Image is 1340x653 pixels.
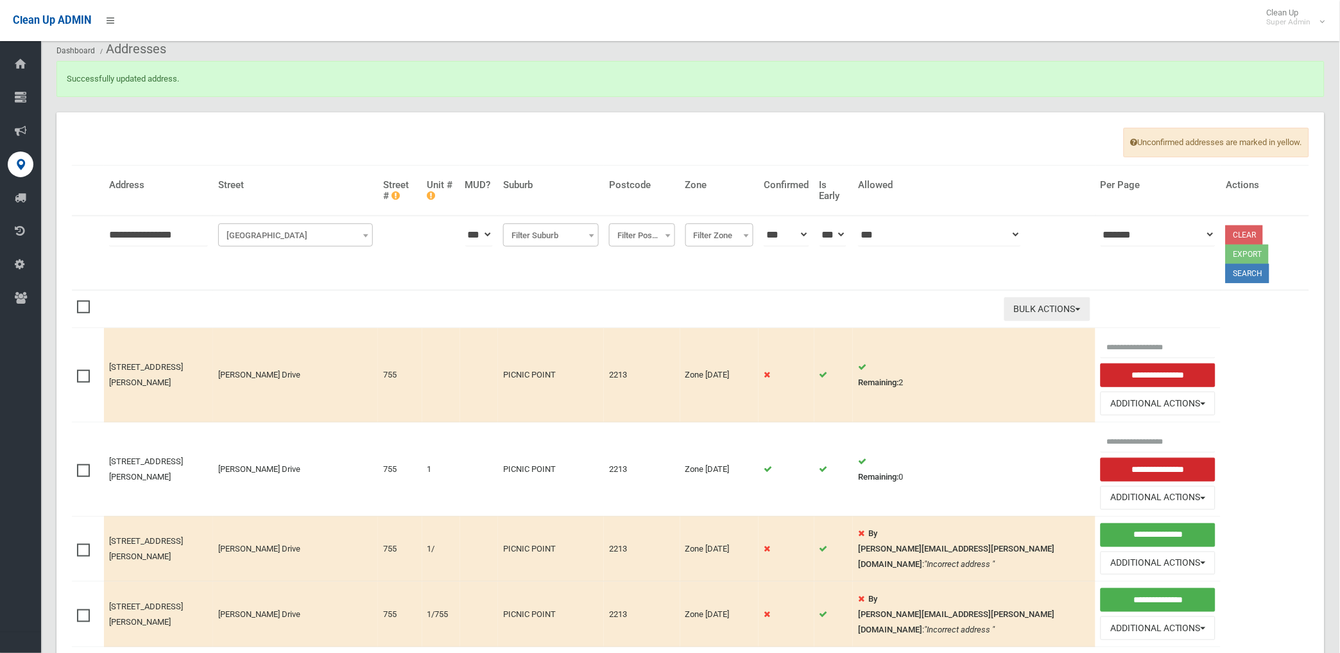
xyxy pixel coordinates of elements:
td: 755 [378,582,422,647]
h4: Street # [383,180,417,201]
td: 1/ [422,516,460,582]
td: 755 [378,422,422,517]
td: [PERSON_NAME] Drive [213,582,378,647]
h4: Address [109,180,208,191]
a: Clear [1226,225,1263,245]
span: Filter Zone [685,223,754,247]
td: PICNIC POINT [498,582,604,647]
td: [PERSON_NAME] Drive [213,422,378,517]
em: "Incorrect address " [924,625,995,634]
span: Filter Postcode [612,227,671,245]
td: : [853,582,1095,647]
strong: By [PERSON_NAME][EMAIL_ADDRESS][PERSON_NAME][DOMAIN_NAME] [858,594,1054,634]
h4: Per Page [1101,180,1215,191]
a: [STREET_ADDRESS][PERSON_NAME] [109,536,183,561]
td: 2213 [604,328,680,422]
td: 2213 [604,422,680,517]
button: Additional Actions [1101,486,1215,510]
span: Clean Up ADMIN [13,14,91,26]
strong: By [PERSON_NAME][EMAIL_ADDRESS][PERSON_NAME][DOMAIN_NAME] [858,528,1054,569]
span: Filter Postcode [609,223,674,247]
h4: Street [218,180,373,191]
td: 0 [853,422,1095,517]
span: Clean Up [1260,8,1324,27]
td: 1 [422,422,460,517]
h4: Is Early [820,180,848,201]
td: [PERSON_NAME] Drive [213,516,378,582]
button: Additional Actions [1101,616,1215,640]
li: Addresses [97,37,166,61]
td: 1/755 [422,582,460,647]
a: [STREET_ADDRESS][PERSON_NAME] [109,362,183,387]
h4: Postcode [609,180,674,191]
td: Zone [DATE] [680,582,759,647]
h4: MUD? [465,180,494,191]
strong: Remaining: [858,472,898,482]
h4: Unit # [427,180,455,201]
td: [PERSON_NAME] Drive [213,328,378,422]
h4: Actions [1226,180,1304,191]
h4: Allowed [858,180,1090,191]
td: 2213 [604,516,680,582]
td: Zone [DATE] [680,328,759,422]
td: 755 [378,516,422,582]
button: Additional Actions [1101,552,1215,575]
a: Dashboard [56,46,95,55]
span: Filter Suburb [506,227,596,245]
td: 755 [378,328,422,422]
button: Search [1226,264,1269,283]
button: Bulk Actions [1004,297,1090,321]
td: Zone [DATE] [680,516,759,582]
td: PICNIC POINT [498,516,604,582]
small: Super Admin [1267,17,1311,27]
h4: Zone [685,180,754,191]
a: [STREET_ADDRESS][PERSON_NAME] [109,457,183,482]
span: Unconfirmed addresses are marked in yellow. [1124,128,1309,157]
td: Zone [DATE] [680,422,759,517]
strong: Remaining: [858,378,898,387]
em: "Incorrect address " [924,559,995,569]
a: [STREET_ADDRESS][PERSON_NAME] [109,602,183,627]
td: PICNIC POINT [498,328,604,422]
td: PICNIC POINT [498,422,604,517]
div: Successfully updated address. [56,61,1325,97]
td: 2 [853,328,1095,422]
span: Filter Street [221,227,370,245]
h4: Suburb [503,180,599,191]
td: : [853,516,1095,582]
button: Export [1226,245,1269,264]
h4: Confirmed [764,180,809,191]
span: Filter Zone [689,227,751,245]
span: Filter Suburb [503,223,599,247]
span: Filter Street [218,223,373,247]
button: Additional Actions [1101,392,1215,415]
td: 2213 [604,582,680,647]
